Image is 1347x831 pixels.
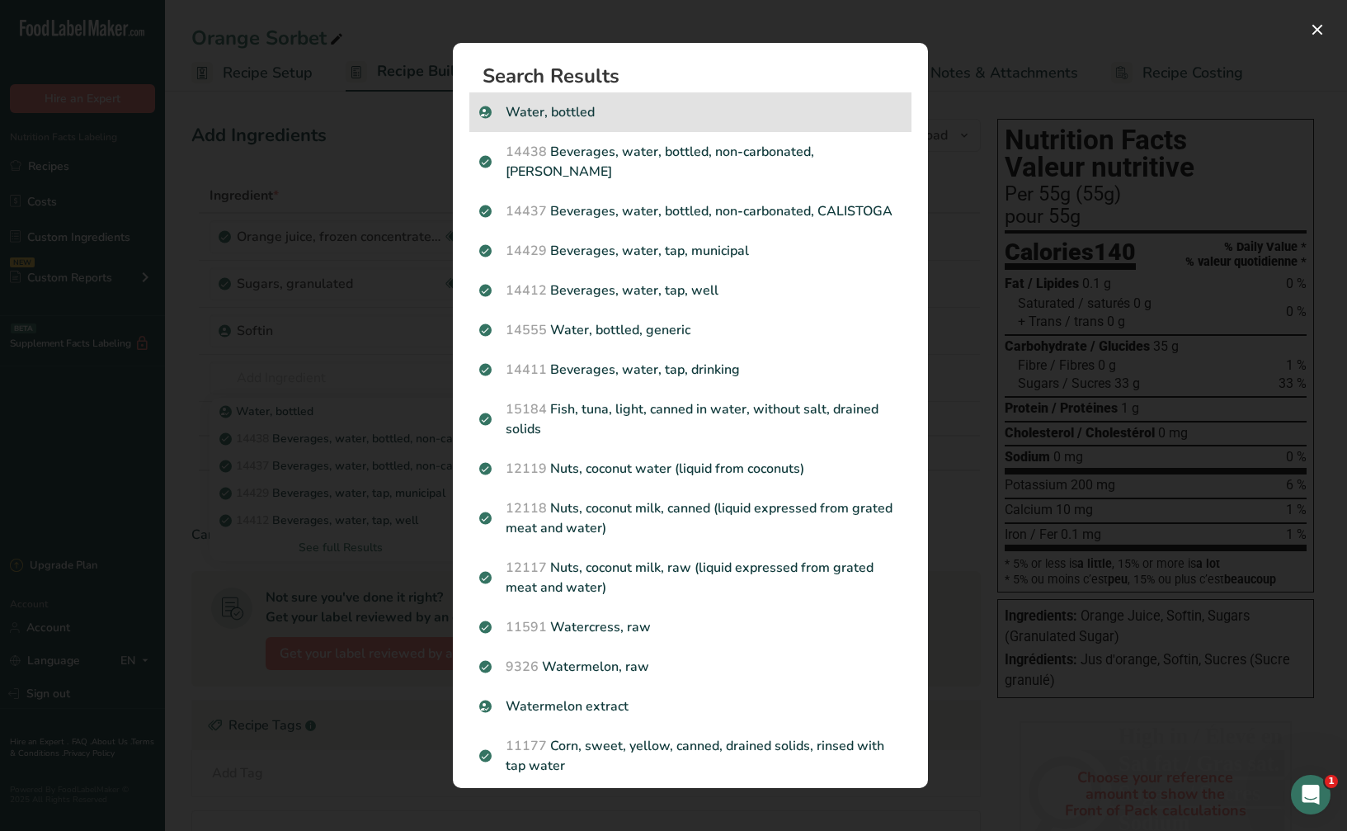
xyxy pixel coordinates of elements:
span: 12119 [506,460,547,478]
p: Watercress, raw [479,617,902,637]
p: Fish, tuna, light, canned in water, without salt, drained solids [479,399,902,439]
span: 12117 [506,559,547,577]
h1: Search Results [483,66,911,86]
span: 11177 [506,737,547,755]
p: Water, bottled, generic [479,320,902,340]
p: Beverages, water, tap, well [479,281,902,300]
p: Nuts, coconut water (liquid from coconuts) [479,459,902,479]
span: 9326 [506,658,539,676]
span: 1 [1325,775,1338,788]
p: Water, bottled [479,102,902,122]
span: 11591 [506,618,547,636]
p: Watermelon, raw [479,657,902,677]
p: Beverages, water, bottled, non-carbonated, CALISTOGA [479,201,902,221]
span: 14438 [506,143,547,161]
p: Beverages, water, tap, drinking [479,360,902,380]
p: Nuts, coconut milk, canned (liquid expressed from grated meat and water) [479,498,902,538]
span: 12118 [506,499,547,517]
iframe: Intercom live chat [1291,775,1331,814]
p: Nuts, coconut milk, raw (liquid expressed from grated meat and water) [479,558,902,597]
p: Corn, sweet, yellow, canned, drained solids, rinsed with tap water [479,736,902,776]
span: 14437 [506,202,547,220]
p: Beverages, water, bottled, non-carbonated, [PERSON_NAME] [479,142,902,182]
span: 15184 [506,400,547,418]
p: Beverages, water, tap, municipal [479,241,902,261]
span: 14429 [506,242,547,260]
p: Watermelon extract [479,696,902,716]
span: 14555 [506,321,547,339]
span: 14412 [506,281,547,300]
span: 14411 [506,361,547,379]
